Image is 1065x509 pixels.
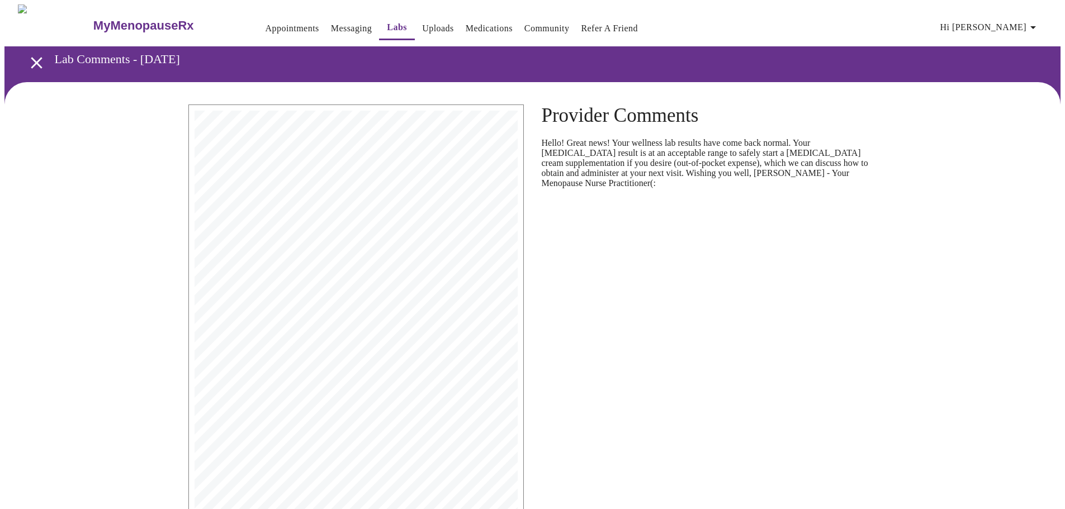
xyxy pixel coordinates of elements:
[92,6,238,45] a: MyMenopauseRx
[461,17,517,40] button: Medications
[520,17,574,40] button: Community
[940,20,1040,35] span: Hi [PERSON_NAME]
[266,21,319,36] a: Appointments
[542,138,877,188] p: Hello! Great news! Your wellness lab results have come back normal. Your [MEDICAL_DATA] result is...
[55,52,1003,66] h3: Lab Comments - [DATE]
[93,18,194,33] h3: MyMenopauseRx
[466,21,513,36] a: Medications
[542,104,877,127] h4: Provider Comments
[524,21,570,36] a: Community
[418,17,458,40] button: Uploads
[387,20,407,35] a: Labs
[261,17,324,40] button: Appointments
[422,21,454,36] a: Uploads
[331,21,372,36] a: Messaging
[379,16,415,40] button: Labs
[581,21,638,36] a: Refer a Friend
[18,4,92,46] img: MyMenopauseRx Logo
[20,46,53,79] button: open drawer
[576,17,642,40] button: Refer a Friend
[936,16,1044,39] button: Hi [PERSON_NAME]
[326,17,376,40] button: Messaging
